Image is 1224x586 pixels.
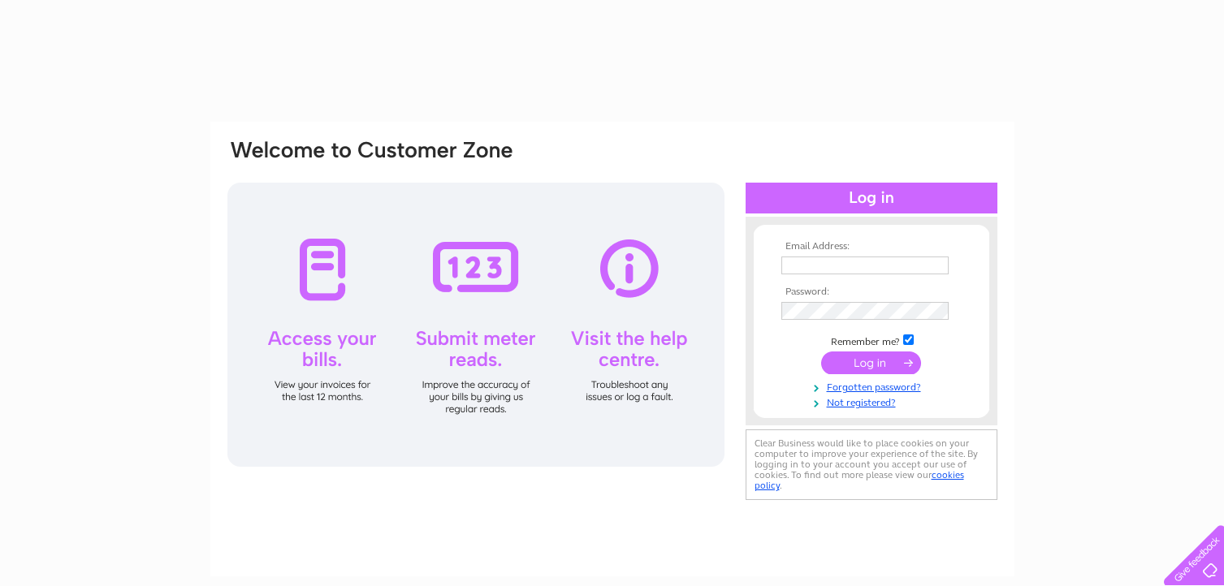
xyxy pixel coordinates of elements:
a: cookies policy [755,469,964,491]
th: Email Address: [777,241,966,252]
input: Submit [821,351,921,374]
a: Forgotten password? [781,378,966,394]
th: Password: [777,287,966,298]
div: Clear Business would like to place cookies on your computer to improve your experience of the sit... [746,429,997,500]
td: Remember me? [777,332,966,348]
a: Not registered? [781,394,966,409]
